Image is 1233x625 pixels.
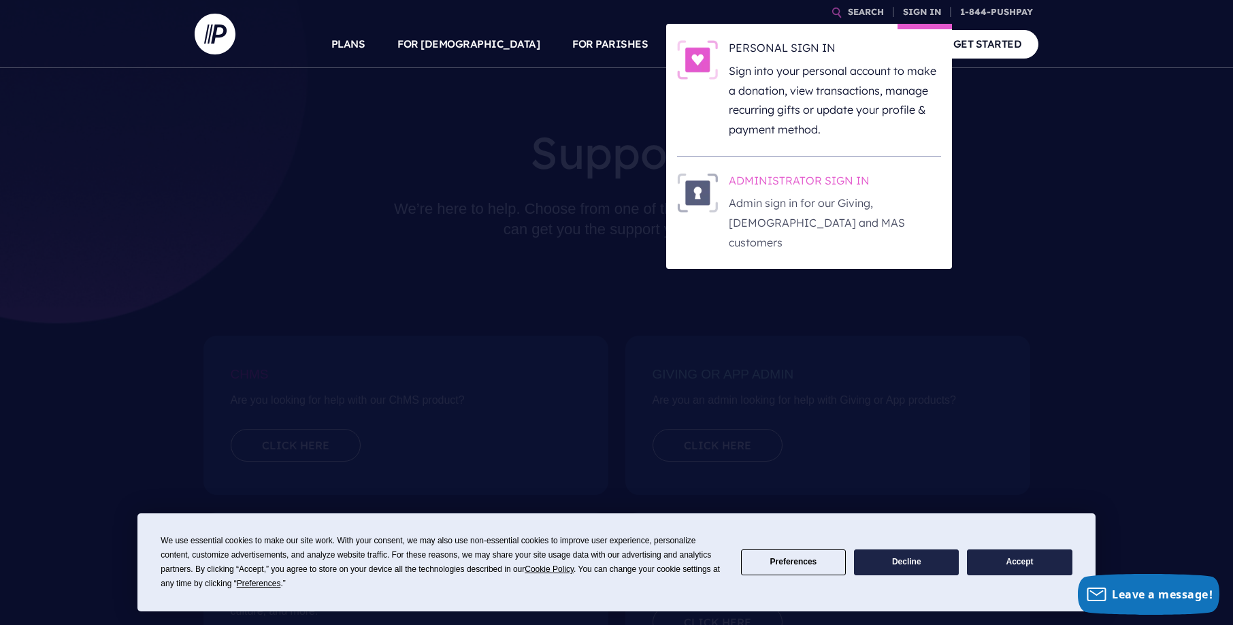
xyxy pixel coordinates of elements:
[1112,587,1213,602] span: Leave a message!
[680,20,741,68] a: SOLUTIONS
[729,61,941,140] p: Sign into your personal account to make a donation, view transactions, manage recurring gifts or ...
[854,549,959,576] button: Decline
[1078,574,1219,615] button: Leave a message!
[397,20,540,68] a: FOR [DEMOGRAPHIC_DATA]
[137,513,1096,611] div: Cookie Consent Prompt
[525,564,574,574] span: Cookie Policy
[677,173,718,212] img: ADMINISTRATOR SIGN IN - Illustration
[729,40,941,61] h6: PERSONAL SIGN IN
[853,20,904,68] a: COMPANY
[741,549,846,576] button: Preferences
[936,30,1039,58] a: GET STARTED
[729,193,941,252] p: Admin sign in for our Giving, [DEMOGRAPHIC_DATA] and MAS customers
[677,173,941,253] a: ADMINISTRATOR SIGN IN - Illustration ADMINISTRATOR SIGN IN Admin sign in for our Giving, [DEMOGRA...
[161,534,724,591] div: We use essential cookies to make our site work. With your consent, we may also use non-essential ...
[572,20,648,68] a: FOR PARISHES
[331,20,365,68] a: PLANS
[237,579,281,588] span: Preferences
[729,173,941,193] h6: ADMINISTRATOR SIGN IN
[677,40,941,140] a: PERSONAL SIGN IN - Illustration PERSONAL SIGN IN Sign into your personal account to make a donati...
[774,20,821,68] a: EXPLORE
[967,549,1072,576] button: Accept
[677,40,718,80] img: PERSONAL SIGN IN - Illustration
